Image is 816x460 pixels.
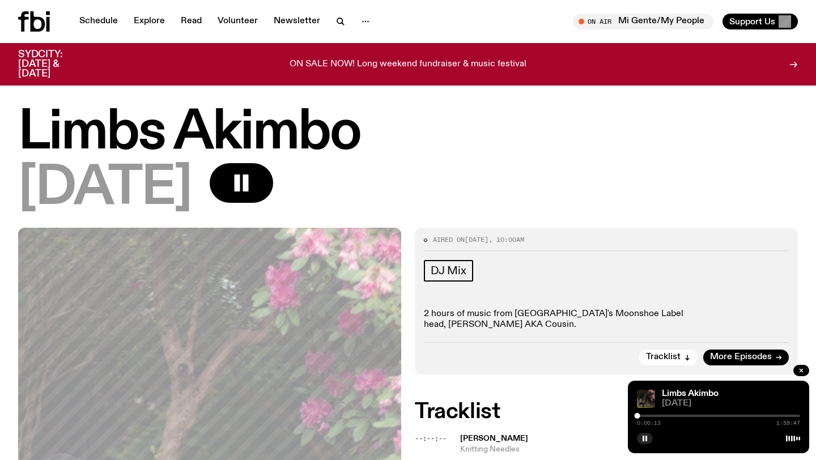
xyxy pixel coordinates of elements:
[127,14,172,29] a: Explore
[73,14,125,29] a: Schedule
[639,350,698,365] button: Tracklist
[710,353,772,361] span: More Episodes
[431,265,466,277] span: DJ Mix
[460,444,798,455] span: Knitting Needles
[433,235,465,244] span: Aired on
[722,14,798,29] button: Support Us
[211,14,265,29] a: Volunteer
[465,235,488,244] span: [DATE]
[18,50,91,79] h3: SYDCITY: [DATE] & [DATE]
[460,435,528,442] span: [PERSON_NAME]
[290,59,526,70] p: ON SALE NOW! Long weekend fundraiser & music festival
[415,402,798,422] h2: Tracklist
[662,389,719,398] a: Limbs Akimbo
[267,14,327,29] a: Newsletter
[488,235,524,244] span: , 10:00am
[573,14,713,29] button: On AirMi Gente/My People
[703,350,789,365] a: More Episodes
[18,163,192,214] span: [DATE]
[18,108,798,159] h1: Limbs Akimbo
[424,260,473,282] a: DJ Mix
[646,353,681,361] span: Tracklist
[174,14,209,29] a: Read
[424,309,789,330] p: 2 hours of music from [GEOGRAPHIC_DATA]'s Moonshoe Label head, [PERSON_NAME] AKA Cousin.
[637,390,655,408] img: Jackson sits at an outdoor table, legs crossed and gazing at a black and brown dog also sitting a...
[729,16,775,27] span: Support Us
[415,434,447,443] span: --:--:--
[637,420,661,426] span: 0:00:13
[662,399,800,408] span: [DATE]
[776,420,800,426] span: 1:59:47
